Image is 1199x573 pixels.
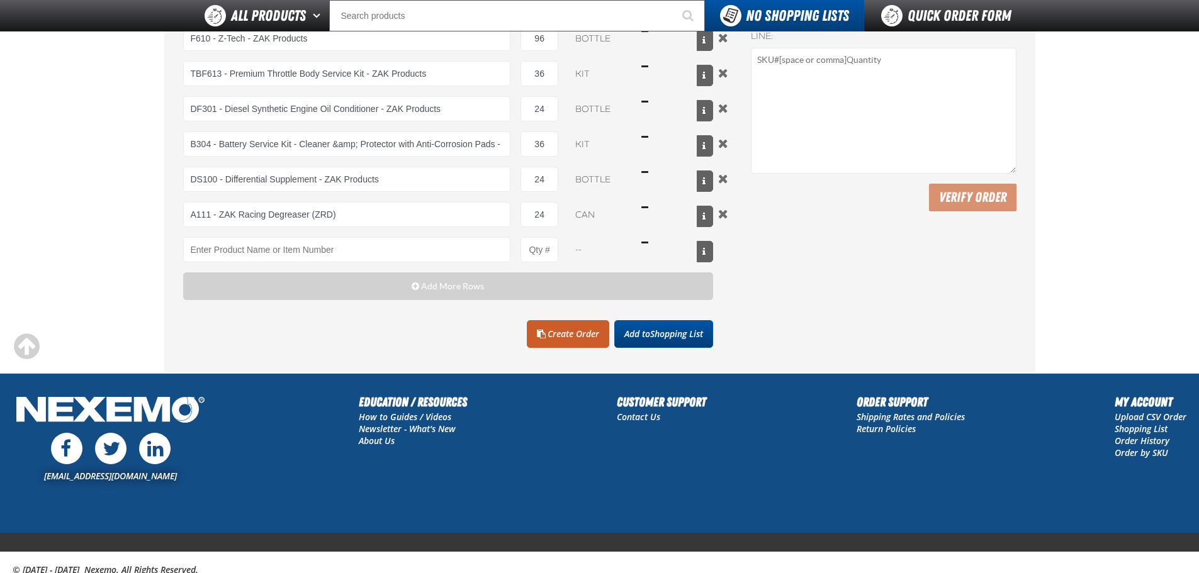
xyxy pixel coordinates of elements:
[716,31,731,45] button: Remove the current row
[421,281,484,291] span: Add More Rows
[617,411,660,423] a: Contact Us
[13,392,208,430] img: Nexemo Logo
[359,411,451,423] a: How to Guides / Videos
[521,96,558,121] input: Product Quantity
[697,170,713,192] button: View All Prices
[183,26,511,51] input: Product
[716,207,731,221] button: Remove the current row
[857,392,965,411] h2: Order Support
[568,131,631,157] select: Unit
[857,411,965,423] a: Shipping Rates and Policies
[183,167,511,192] input: Product
[568,202,631,227] select: Unit
[521,202,558,227] input: Product Quantity
[521,131,558,157] input: Product Quantity
[1115,423,1168,435] a: Shopping List
[568,61,631,86] select: Unit
[697,65,713,86] button: View All Prices
[617,392,706,411] h2: Customer Support
[521,26,558,51] input: Product Quantity
[359,435,395,447] a: About Us
[359,392,467,411] h2: Education / Resources
[1115,411,1186,423] a: Upload CSV Order
[44,470,177,482] a: [EMAIL_ADDRESS][DOMAIN_NAME]
[568,96,631,121] select: Unit
[716,172,731,186] button: Remove the current row
[568,167,631,192] select: Unit
[231,4,306,27] span: All Products
[624,328,703,340] span: Add to
[1115,447,1168,459] a: Order by SKU
[697,100,713,121] button: View All Prices
[568,26,631,51] select: Unit
[857,423,916,435] a: Return Policies
[650,328,703,340] span: Shopping List
[183,61,511,86] input: Product
[697,241,713,262] button: View All Prices
[716,66,731,80] button: Remove the current row
[527,320,609,348] a: Create Order
[746,7,849,25] span: No Shopping Lists
[183,237,511,262] : Product
[521,61,558,86] input: Product Quantity
[716,136,731,150] button: Remove the current row
[183,131,511,157] input: Product
[359,423,456,435] a: Newsletter - What's New
[183,272,714,300] button: Add More Rows
[521,237,558,262] input: Product Quantity
[13,333,40,360] div: Scroll to the top
[697,135,713,157] button: View All Prices
[697,206,713,227] button: View All Prices
[697,30,713,51] button: View All Prices
[614,320,713,348] button: Add toShopping List
[716,101,731,115] button: Remove the current row
[1115,435,1169,447] a: Order History
[183,202,511,227] input: Product
[1115,392,1186,411] h2: My Account
[183,96,511,121] input: Product
[521,167,558,192] input: Product Quantity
